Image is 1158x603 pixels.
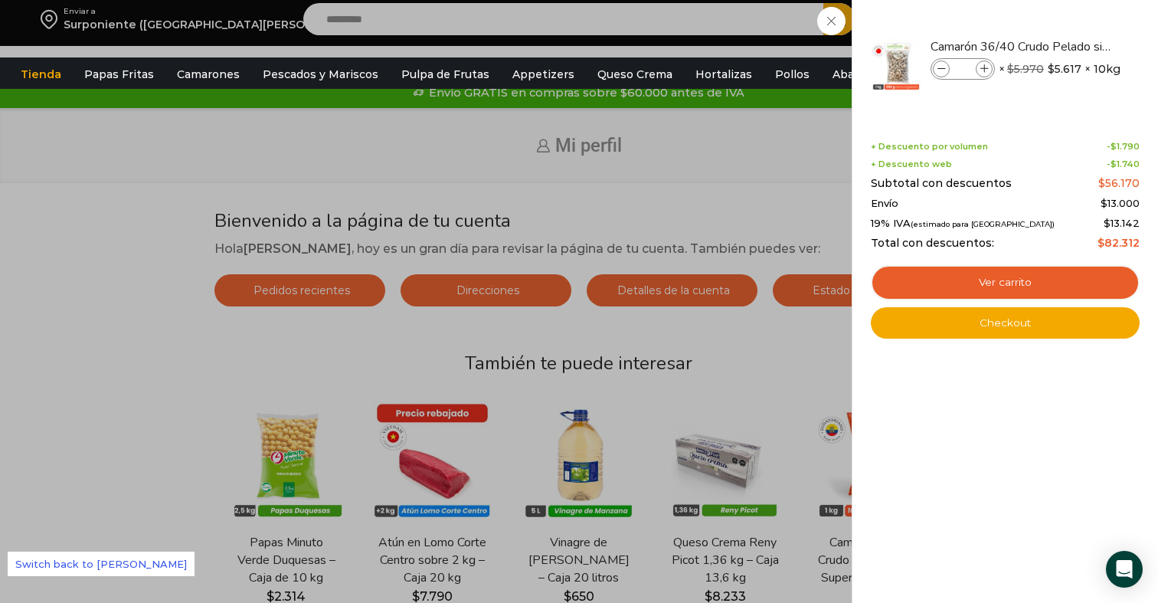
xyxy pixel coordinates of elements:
span: $ [1097,236,1104,250]
bdi: 5.617 [1048,61,1081,77]
bdi: 5.970 [1007,62,1044,76]
a: Pescados y Mariscos [255,60,386,89]
small: (estimado para [GEOGRAPHIC_DATA]) [911,220,1055,228]
a: Camarón 36/40 Crudo Pelado sin Vena - Bronze - Caja 10 kg [931,38,1113,55]
a: Checkout [871,307,1140,339]
span: $ [1111,159,1117,169]
span: - [1107,159,1140,169]
span: - [1107,142,1140,152]
span: $ [1007,62,1014,76]
a: Pollos [767,60,817,89]
span: 13.142 [1104,217,1140,229]
input: Product quantity [951,61,974,77]
span: $ [1104,217,1111,229]
a: Abarrotes [825,60,896,89]
span: $ [1098,176,1105,190]
span: Total con descuentos: [871,237,994,250]
bdi: 13.000 [1101,197,1140,209]
span: × × 10kg [999,58,1120,80]
div: Open Intercom Messenger [1106,551,1143,588]
a: Appetizers [505,60,582,89]
span: Envío [871,198,898,210]
span: 19% IVA [871,218,1055,230]
a: Ver carrito [871,265,1140,300]
a: Pulpa de Frutas [394,60,497,89]
a: Camarones [169,60,247,89]
a: Queso Crema [590,60,680,89]
span: $ [1111,141,1117,152]
span: Subtotal con descuentos [871,177,1012,190]
bdi: 82.312 [1097,236,1140,250]
a: Hortalizas [688,60,760,89]
a: Tienda [13,60,69,89]
bdi: 1.790 [1111,141,1140,152]
bdi: 1.740 [1111,159,1140,169]
bdi: 56.170 [1098,176,1140,190]
span: + Descuento por volumen [871,142,988,152]
span: $ [1101,197,1107,209]
a: Papas Fritas [77,60,162,89]
a: Switch back to [PERSON_NAME] [8,552,195,576]
span: + Descuento web [871,159,952,169]
span: $ [1048,61,1055,77]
